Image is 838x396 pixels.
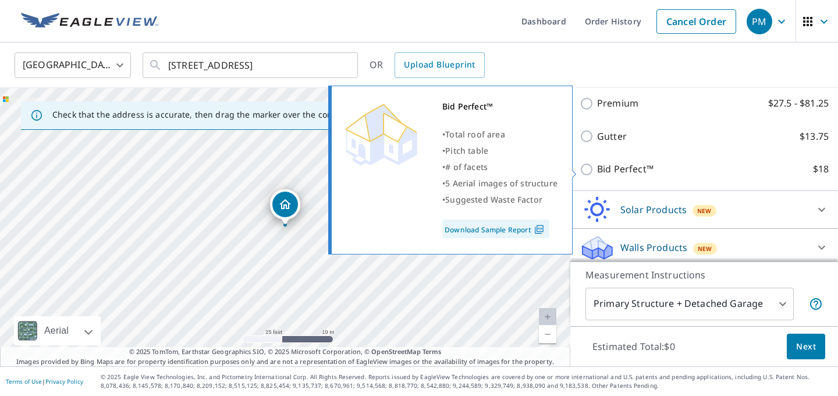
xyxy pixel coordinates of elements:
a: Cancel Order [656,9,736,34]
span: © 2025 TomTom, Earthstar Geographics SIO, © 2025 Microsoft Corporation, © [129,347,442,357]
p: Walls Products [620,241,687,254]
div: Dropped pin, building 1, Residential property, 23 W Central Ave Paoli, PA 19301 [270,189,300,225]
a: Current Level 20, Zoom Out [539,326,556,343]
p: Gutter [597,129,627,144]
p: | [6,378,83,385]
a: Download Sample Report [442,220,549,238]
a: Terms [422,347,442,356]
img: EV Logo [21,13,158,30]
div: Walls ProductsNew [580,234,829,261]
p: $18 [813,162,829,176]
div: • [442,192,558,208]
span: New [697,206,712,215]
span: Pitch table [445,145,488,156]
img: Pdf Icon [531,224,547,235]
span: Your report will include the primary structure and a detached garage if one exists. [809,297,823,311]
div: [GEOGRAPHIC_DATA] [15,49,131,82]
div: Aerial [14,316,101,345]
div: Primary Structure + Detached Garage [585,288,794,320]
span: New [698,244,712,253]
div: Bid Perfect™ [442,98,558,115]
p: © 2025 Eagle View Technologies, Inc. and Pictometry International Corp. All Rights Reserved. Repo... [101,373,832,390]
span: Total roof area [445,129,505,140]
a: Current Level 20, Zoom In Disabled [539,308,556,326]
img: Premium [340,98,422,168]
div: PM [747,9,772,34]
a: OpenStreetMap [371,347,420,356]
div: • [442,175,558,192]
p: Measurement Instructions [585,268,823,282]
p: Bid Perfect™ [597,162,654,176]
p: $13.75 [800,129,829,144]
span: # of facets [445,161,488,172]
p: Solar Products [620,203,687,217]
p: Check that the address is accurate, then drag the marker over the correct structure. [52,109,388,120]
span: Upload Blueprint [404,58,475,72]
div: Solar ProductsNew [580,196,829,224]
div: • [442,126,558,143]
a: Privacy Policy [45,377,83,386]
p: $27.5 - $81.25 [768,96,829,111]
div: • [442,143,558,159]
div: OR [370,52,485,78]
span: Next [796,340,816,354]
span: Suggested Waste Factor [445,194,542,205]
p: Estimated Total: $0 [583,334,684,359]
p: Premium [597,96,638,111]
div: Aerial [41,316,72,345]
a: Upload Blueprint [395,52,484,78]
span: 5 Aerial images of structure [445,178,558,189]
a: Terms of Use [6,377,42,386]
div: • [442,159,558,175]
input: Search by address or latitude-longitude [168,49,334,82]
button: Next [787,334,825,360]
